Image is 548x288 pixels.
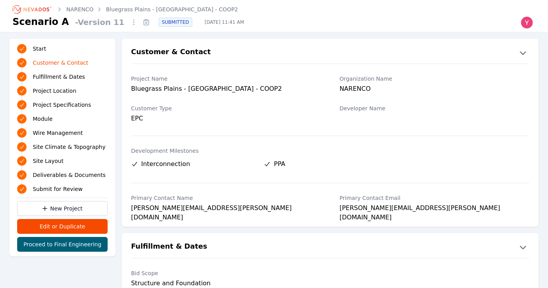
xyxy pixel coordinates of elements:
[17,43,108,194] nav: Progress
[131,84,321,95] div: Bluegrass Plains - [GEOGRAPHIC_DATA] - COOP2
[141,159,190,169] span: Interconnection
[12,3,238,16] nav: Breadcrumb
[131,104,321,112] label: Customer Type
[33,73,85,81] span: Fulfillment & Dates
[66,5,94,13] a: NARENCO
[131,46,211,59] h2: Customer & Contact
[131,114,321,123] div: EPC
[106,5,238,13] a: Bluegrass Plains - [GEOGRAPHIC_DATA] - COOP2
[340,75,530,83] label: Organization Name
[340,84,530,95] div: NARENCO
[33,157,64,165] span: Site Layout
[17,237,108,252] button: Proceed to Final Engineering
[340,104,530,112] label: Developer Name
[131,194,321,202] label: Primary Contact Name
[131,279,321,288] div: Structure and Foundation
[17,201,108,216] a: New Project
[159,18,192,27] div: SUBMITTED
[340,194,530,202] label: Primary Contact Email
[33,143,105,151] span: Site Climate & Topography
[72,17,128,28] span: - Version 11
[131,75,321,83] label: Project Name
[274,159,285,169] span: PPA
[131,241,207,253] h2: Fulfillment & Dates
[33,87,76,95] span: Project Location
[12,16,69,28] h1: Scenario A
[199,19,250,25] span: [DATE] 11:41 AM
[33,185,83,193] span: Submit for Review
[33,45,46,53] span: Start
[521,16,533,29] img: Yoni Bennett
[33,171,106,179] span: Deliverables & Documents
[33,101,91,109] span: Project Specifications
[131,203,321,214] div: [PERSON_NAME][EMAIL_ADDRESS][PERSON_NAME][DOMAIN_NAME]
[33,59,88,67] span: Customer & Contact
[131,269,321,277] label: Bid Scope
[17,219,108,234] button: Edit or Duplicate
[122,46,539,59] button: Customer & Contact
[122,241,539,253] button: Fulfillment & Dates
[340,203,530,214] div: [PERSON_NAME][EMAIL_ADDRESS][PERSON_NAME][DOMAIN_NAME]
[33,115,53,123] span: Module
[131,147,529,155] label: Development Milestones
[33,129,83,137] span: Wire Management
